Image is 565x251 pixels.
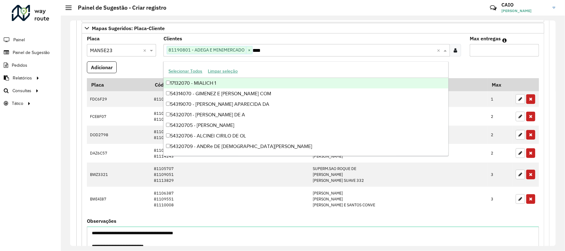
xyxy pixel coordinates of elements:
td: 81101475 81106836 [150,126,310,144]
td: 81106387 81109551 81110008 [150,187,310,211]
a: Mapas Sugeridos: Placa-Cliente [82,23,544,34]
span: Tático [12,100,23,107]
div: 54320705 - [PERSON_NAME] [164,120,448,131]
td: [PERSON_NAME] [PERSON_NAME] [PERSON_NAME] E SANTOS CONVE [310,187,488,211]
span: Pedidos [12,62,27,69]
div: 17132070 - MIALICH 1 [164,78,448,88]
h2: Painel de Sugestão - Criar registro [72,4,166,11]
span: × [246,47,252,54]
th: Código Cliente [150,78,310,91]
td: 81101086 [150,91,310,107]
div: 54320709 - ANDRe DE [DEMOGRAPHIC_DATA][PERSON_NAME] [164,141,448,152]
span: Consultas [12,87,31,94]
div: 54322070 - [PERSON_NAME] [164,152,448,162]
th: Max [488,78,513,91]
td: 2 [488,144,513,162]
ng-dropdown-panel: Options list [163,61,448,156]
button: Selecionar Todos [166,66,205,76]
div: 54314070 - GIMENEZ E [PERSON_NAME] COM [164,88,448,99]
div: 54320701 - [PERSON_NAME] DE A [164,110,448,120]
span: Painel [13,37,25,43]
td: BWI4I87 [87,187,150,211]
td: 2 [488,107,513,125]
span: Mapas Sugeridos: Placa-Cliente [92,26,165,31]
label: Max entregas [470,35,501,42]
td: 3 [488,187,513,211]
label: Observações [87,217,116,225]
td: FCE8F07 [87,107,150,125]
span: Painel de Sugestão [13,49,50,56]
span: 81190801 - ADEGA E MINIMERCADO [167,46,246,54]
td: SUPERM.SAO ROQUE DE [PERSON_NAME] [PERSON_NAME] SUAVE 332 [310,163,488,187]
a: Contato Rápido [487,1,500,15]
td: 81105707 81109051 81113829 [150,163,310,187]
button: Limpar seleção [205,66,240,76]
h3: CAIO [501,2,548,8]
td: 1 [488,91,513,107]
span: Relatórios [13,75,32,81]
td: BWZ3321 [87,163,150,187]
label: Clientes [164,35,182,42]
em: Máximo de clientes que serão colocados na mesma rota com os clientes informados [502,38,507,43]
div: 54320706 - ALCINEI CIRILO DE OL [164,131,448,141]
span: [PERSON_NAME] [501,8,548,14]
td: 81101086 81101479 [150,107,310,125]
th: Placa [87,78,150,91]
span: Clear all [143,47,148,54]
td: DOD2798 [87,126,150,144]
label: Placa [87,35,100,42]
button: Adicionar [87,61,117,73]
td: 3 [488,163,513,187]
td: 81100335 81114243 [150,144,310,162]
td: DAZ6C57 [87,144,150,162]
div: 54319070 - [PERSON_NAME] APARECIDA DA [164,99,448,110]
td: 2 [488,126,513,144]
td: FDC6F29 [87,91,150,107]
span: Clear all [437,47,442,54]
